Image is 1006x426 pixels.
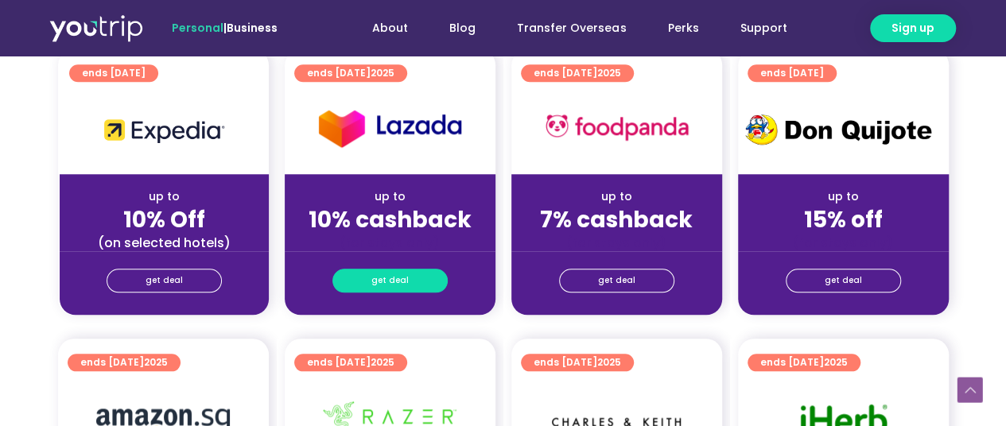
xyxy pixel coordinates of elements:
[748,354,860,371] a: ends [DATE]2025
[751,234,936,251] div: (for stays only)
[824,355,848,369] span: 2025
[123,204,205,235] strong: 10% Off
[751,188,936,205] div: up to
[524,188,709,205] div: up to
[760,64,824,82] span: ends [DATE]
[521,354,634,371] a: ends [DATE]2025
[144,355,168,369] span: 2025
[227,20,278,36] a: Business
[647,14,719,43] a: Perks
[72,188,256,205] div: up to
[297,234,483,251] div: (for stays only)
[352,14,429,43] a: About
[786,269,901,292] a: get deal
[598,269,635,292] span: get deal
[72,234,256,251] div: (on selected hotels)
[371,66,394,79] span: 2025
[320,14,807,43] nav: Menu
[748,64,837,82] a: ends [DATE]
[332,269,448,292] a: get deal
[597,355,621,369] span: 2025
[107,269,222,292] a: get deal
[534,64,621,82] span: ends [DATE]
[146,269,183,292] span: get deal
[825,269,862,292] span: get deal
[307,64,394,82] span: ends [DATE]
[597,66,621,79] span: 2025
[172,20,278,36] span: |
[496,14,647,43] a: Transfer Overseas
[371,355,394,369] span: 2025
[297,188,483,205] div: up to
[891,20,934,37] span: Sign up
[870,14,956,42] a: Sign up
[80,354,168,371] span: ends [DATE]
[68,354,181,371] a: ends [DATE]2025
[371,269,409,292] span: get deal
[524,234,709,251] div: (for stays only)
[294,354,407,371] a: ends [DATE]2025
[294,64,407,82] a: ends [DATE]2025
[719,14,807,43] a: Support
[804,204,883,235] strong: 15% off
[307,354,394,371] span: ends [DATE]
[760,354,848,371] span: ends [DATE]
[540,204,693,235] strong: 7% cashback
[309,204,472,235] strong: 10% cashback
[559,269,674,292] a: get deal
[521,64,634,82] a: ends [DATE]2025
[172,20,223,36] span: Personal
[69,64,158,82] a: ends [DATE]
[534,354,621,371] span: ends [DATE]
[429,14,496,43] a: Blog
[82,64,146,82] span: ends [DATE]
